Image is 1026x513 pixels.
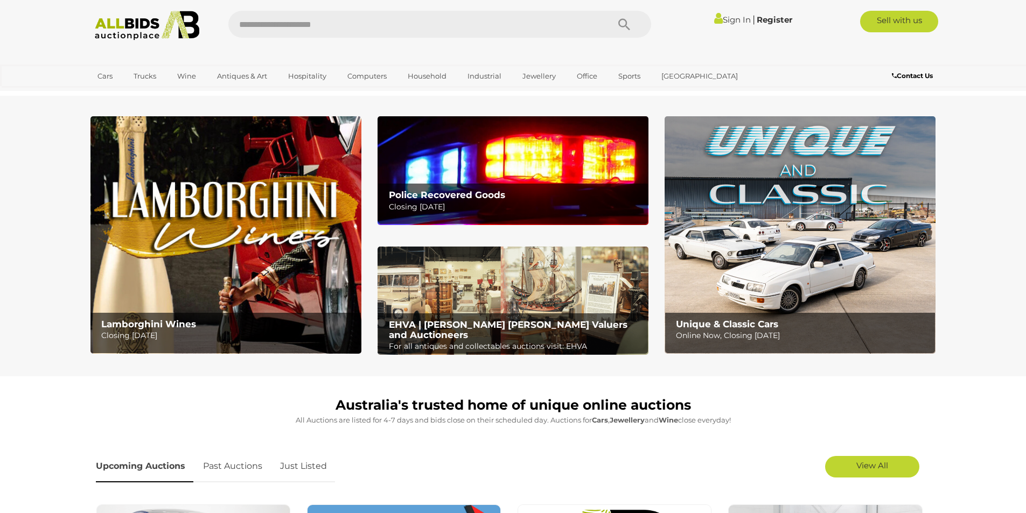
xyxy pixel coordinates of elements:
img: Lamborghini Wines [90,116,361,354]
a: Sign In [714,15,751,25]
a: [GEOGRAPHIC_DATA] [654,67,745,85]
p: All Auctions are listed for 4-7 days and bids close on their scheduled day. Auctions for , and cl... [96,414,931,426]
a: Office [570,67,604,85]
a: Household [401,67,453,85]
p: Closing [DATE] [101,329,355,342]
p: Closing [DATE] [389,200,643,214]
p: For all antiques and collectables auctions visit: EHVA [389,340,643,353]
a: Past Auctions [195,451,270,482]
a: Unique & Classic Cars Unique & Classic Cars Online Now, Closing [DATE] [665,116,936,354]
a: Industrial [460,67,508,85]
b: Unique & Classic Cars [676,319,778,329]
b: Lamborghini Wines [101,319,196,329]
a: Register [757,15,792,25]
a: Wine [170,67,203,85]
a: Police Recovered Goods Police Recovered Goods Closing [DATE] [378,116,648,224]
a: EHVA | Evans Hastings Valuers and Auctioneers EHVA | [PERSON_NAME] [PERSON_NAME] Valuers and Auct... [378,247,648,355]
a: View All [825,456,919,477]
a: Hospitality [281,67,333,85]
img: Allbids.com.au [89,11,206,40]
strong: Jewellery [610,416,645,424]
strong: Wine [659,416,678,424]
a: Trucks [127,67,163,85]
a: Computers [340,67,394,85]
strong: Cars [592,416,608,424]
span: | [752,13,755,25]
img: Unique & Classic Cars [665,116,936,354]
a: Jewellery [515,67,563,85]
span: View All [856,460,888,470]
a: Lamborghini Wines Lamborghini Wines Closing [DATE] [90,116,361,354]
b: Police Recovered Goods [389,189,505,200]
button: Search [597,11,651,38]
a: Just Listed [272,451,335,482]
img: EHVA | Evans Hastings Valuers and Auctioneers [378,247,648,355]
a: Cars [90,67,120,85]
a: Upcoming Auctions [96,451,193,482]
img: Police Recovered Goods [378,116,648,224]
b: EHVA | [PERSON_NAME] [PERSON_NAME] Valuers and Auctioneers [389,319,627,340]
h1: Australia's trusted home of unique online auctions [96,398,931,413]
a: Sell with us [860,11,938,32]
b: Contact Us [892,72,933,80]
a: Contact Us [892,70,936,82]
p: Online Now, Closing [DATE] [676,329,930,342]
a: Antiques & Art [210,67,274,85]
a: Sports [611,67,647,85]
